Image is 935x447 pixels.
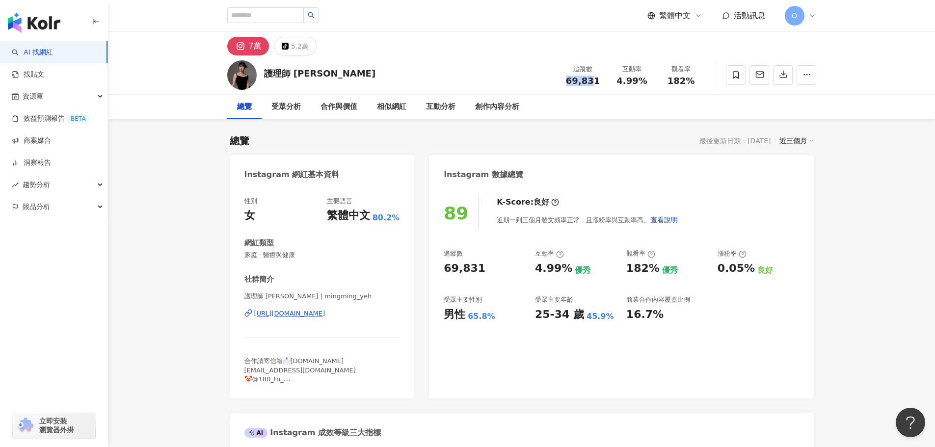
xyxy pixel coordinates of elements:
div: 互動分析 [426,101,455,113]
div: 網紅類型 [244,238,274,248]
div: 182% [626,261,660,276]
div: 總覽 [237,101,252,113]
div: 護理師 [PERSON_NAME] [264,67,376,79]
span: 趨勢分析 [23,174,50,196]
span: search [308,12,315,19]
div: 相似網紅 [377,101,406,113]
div: 16.7% [626,307,664,322]
div: 觀看率 [626,249,655,258]
div: 互動率 [535,249,564,258]
div: K-Score : [497,197,559,208]
img: KOL Avatar [227,60,257,90]
button: 7萬 [227,37,269,55]
div: 優秀 [575,265,590,276]
span: 182% [668,76,695,86]
iframe: Help Scout Beacon - Open [896,408,925,437]
span: 查看說明 [650,216,678,224]
div: 追蹤數 [564,64,602,74]
span: 資源庫 [23,85,43,107]
div: 性別 [244,197,257,206]
div: 社群簡介 [244,274,274,285]
span: 立即安裝 瀏覽器外掛 [39,417,74,434]
span: 活動訊息 [734,11,765,20]
span: 繁體中文 [659,10,691,21]
div: 65.8% [468,311,495,322]
div: 4.99% [535,261,572,276]
img: logo [8,13,60,32]
a: 商案媒合 [12,136,51,146]
div: 漲粉率 [718,249,747,258]
div: Instagram 網紅基本資料 [244,169,340,180]
span: 家庭 · 醫療與健康 [244,251,400,260]
span: 69,831 [566,76,600,86]
div: 近三個月 [779,134,814,147]
div: 69,831 [444,261,485,276]
div: 優秀 [662,265,678,276]
span: 護理師 [PERSON_NAME] | mingming_yeh [244,292,400,301]
div: 受眾分析 [271,101,301,113]
div: 受眾主要年齡 [535,295,573,304]
div: 女 [244,208,255,223]
div: 25-34 歲 [535,307,584,322]
div: 受眾主要性別 [444,295,482,304]
div: Instagram 數據總覽 [444,169,523,180]
div: [URL][DOMAIN_NAME] [254,309,325,318]
div: 5.2萬 [291,39,309,53]
div: 總覽 [230,134,249,148]
a: searchAI 找網紅 [12,48,53,57]
div: 繁體中文 [327,208,370,223]
div: 追蹤數 [444,249,463,258]
span: 合作請寄信箱📩[DOMAIN_NAME][EMAIL_ADDRESS][DOMAIN_NAME] 🤡@180_tn_ 我的YouTube在這裡啦～～ [244,357,356,392]
span: 80.2% [373,212,400,223]
div: 互動率 [614,64,651,74]
div: 0.05% [718,261,755,276]
span: 競品分析 [23,196,50,218]
div: 創作內容分析 [475,101,519,113]
span: O [792,10,797,21]
button: 查看說明 [650,210,678,230]
div: 45.9% [587,311,614,322]
div: 89 [444,203,468,223]
a: chrome extension立即安裝 瀏覽器外掛 [13,412,95,439]
div: Instagram 成效等級三大指標 [244,427,381,438]
a: [URL][DOMAIN_NAME] [244,309,400,318]
img: chrome extension [16,418,35,433]
div: 良好 [757,265,773,276]
div: AI [244,428,268,438]
div: 合作與價值 [321,101,357,113]
div: 主要語言 [327,197,352,206]
div: 男性 [444,307,465,322]
div: 最後更新日期：[DATE] [699,137,771,145]
div: 良好 [534,197,549,208]
div: 7萬 [249,39,262,53]
span: rise [12,182,19,188]
span: 4.99% [616,76,647,86]
div: 觀看率 [663,64,700,74]
div: 近期一到三個月發文頻率正常，且漲粉率與互動率高。 [497,210,678,230]
a: 效益預測報告BETA [12,114,89,124]
div: 商業合作內容覆蓋比例 [626,295,690,304]
button: 5.2萬 [274,37,317,55]
a: 找貼文 [12,70,44,79]
a: 洞察報告 [12,158,51,168]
